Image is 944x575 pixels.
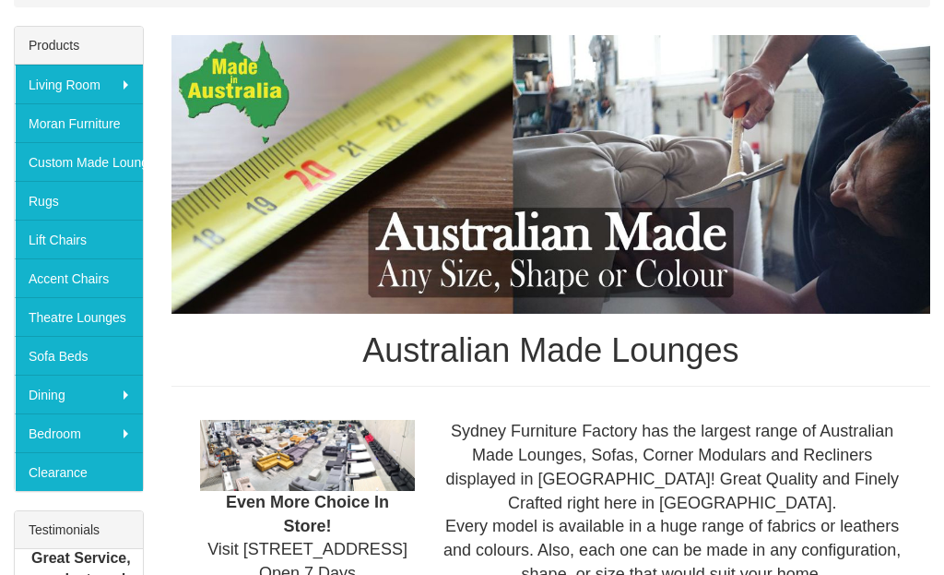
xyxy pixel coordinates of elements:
[15,453,143,492] a: Clearance
[15,221,143,259] a: Lift Chairs
[226,494,389,536] b: Even More Choice In Store!
[15,143,143,182] a: Custom Made Lounges
[15,414,143,453] a: Bedroom
[15,259,143,298] a: Accent Chairs
[15,376,143,414] a: Dining
[15,337,143,376] a: Sofa Beds
[171,333,930,370] h1: Australian Made Lounges
[15,66,143,104] a: Living Room
[15,512,143,550] div: Testimonials
[15,182,143,221] a: Rugs
[15,28,143,66] div: Products
[200,421,416,491] img: Showroom
[171,36,930,315] img: Australian Made Lounges
[15,104,143,143] a: Moran Furniture
[15,298,143,337] a: Theatre Lounges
